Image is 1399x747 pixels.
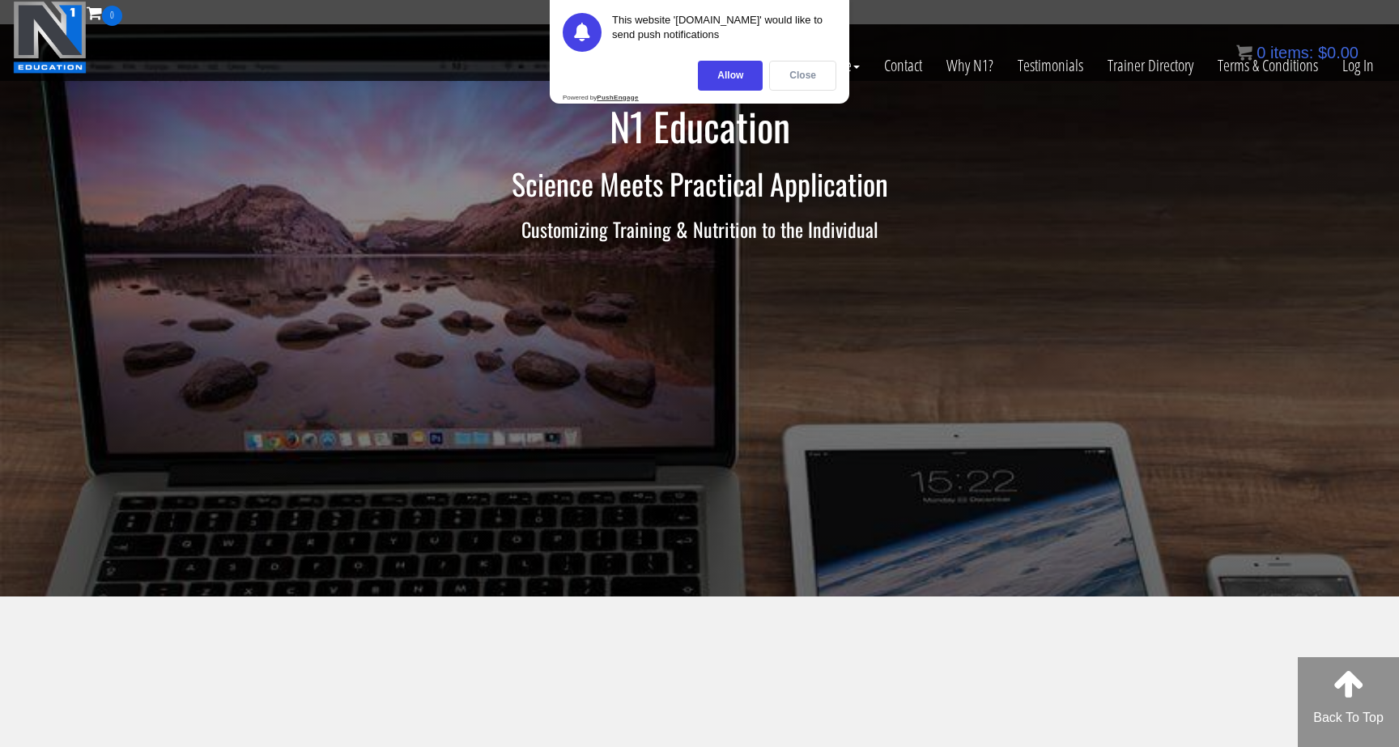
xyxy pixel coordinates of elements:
a: Log In [1330,26,1386,105]
img: n1-education [13,1,87,74]
span: 0 [102,6,122,26]
img: icon11.png [1236,45,1252,61]
a: 0 [87,2,122,23]
div: Allow [698,61,763,91]
h3: Customizing Training & Nutrition to the Individual [226,219,1173,240]
div: Powered by [563,94,639,101]
h2: Science Meets Practical Application [226,168,1173,200]
span: $ [1318,44,1327,62]
a: Trainer Directory [1095,26,1206,105]
div: Close [769,61,836,91]
div: This website '[DOMAIN_NAME]' would like to send push notifications [612,13,836,52]
span: items: [1270,44,1313,62]
a: Contact [872,26,934,105]
a: Terms & Conditions [1206,26,1330,105]
p: Back To Top [1298,708,1399,728]
strong: PushEngage [597,94,638,101]
h1: N1 Education [226,105,1173,148]
span: 0 [1257,44,1265,62]
a: Why N1? [934,26,1006,105]
bdi: 0.00 [1318,44,1359,62]
a: Testimonials [1006,26,1095,105]
a: 0 items: $0.00 [1236,44,1359,62]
